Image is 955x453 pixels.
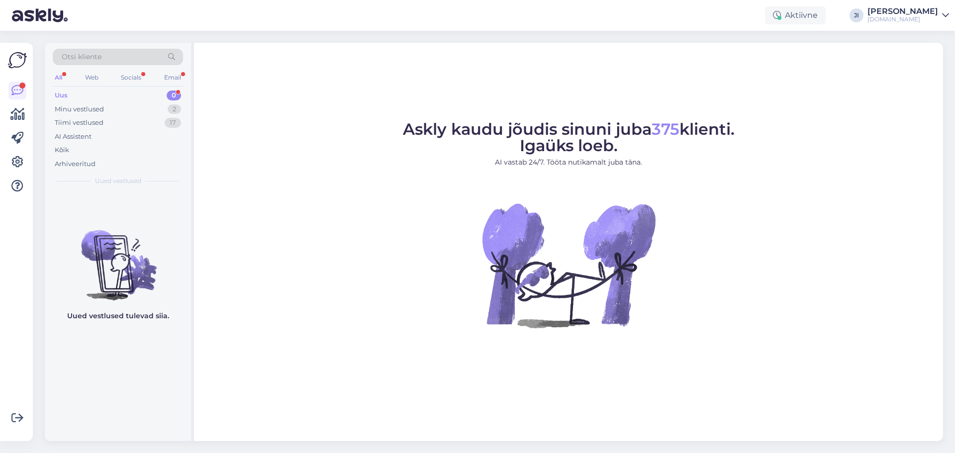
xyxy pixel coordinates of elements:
[167,91,181,100] div: 0
[55,145,69,155] div: Kõik
[55,91,68,100] div: Uus
[8,51,27,70] img: Askly Logo
[55,118,103,128] div: Tiimi vestlused
[53,71,64,84] div: All
[55,159,95,169] div: Arhiveeritud
[867,7,938,15] div: [PERSON_NAME]
[95,177,141,185] span: Uued vestlused
[867,15,938,23] div: [DOMAIN_NAME]
[765,6,826,24] div: Aktiivne
[67,311,169,321] p: Uued vestlused tulevad siia.
[850,8,863,22] div: JI
[162,71,183,84] div: Email
[403,157,735,168] p: AI vastab 24/7. Tööta nutikamalt juba täna.
[55,104,104,114] div: Minu vestlused
[62,52,101,62] span: Otsi kliente
[45,212,191,302] img: No chats
[168,104,181,114] div: 2
[55,132,92,142] div: AI Assistent
[479,176,658,355] img: No Chat active
[403,119,735,155] span: Askly kaudu jõudis sinuni juba klienti. Igaüks loeb.
[165,118,181,128] div: 17
[652,119,679,139] span: 375
[83,71,100,84] div: Web
[119,71,143,84] div: Socials
[867,7,949,23] a: [PERSON_NAME][DOMAIN_NAME]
